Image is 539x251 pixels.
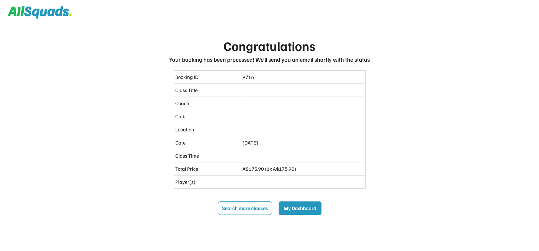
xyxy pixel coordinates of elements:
div: Class Title [175,86,240,94]
div: [DATE] [242,139,364,146]
div: A$175.90 (1x A$175.90) [242,165,364,173]
div: Your booking has been processed! We’ll send you an email shortly with the status [169,55,370,64]
div: Date [175,139,240,146]
div: Club [175,113,240,120]
div: Total Price [175,165,240,173]
div: Booking ID [175,73,240,81]
div: Player(s) [175,178,240,186]
div: Coach [175,99,240,107]
div: Class Time [175,152,240,160]
div: 9716 [242,73,364,81]
button: Search more classes [218,201,272,215]
div: Congratulations [224,36,315,55]
button: My Dashboard [279,201,321,215]
img: Squad%20Logo.svg [8,6,72,19]
div: Location [175,126,240,133]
